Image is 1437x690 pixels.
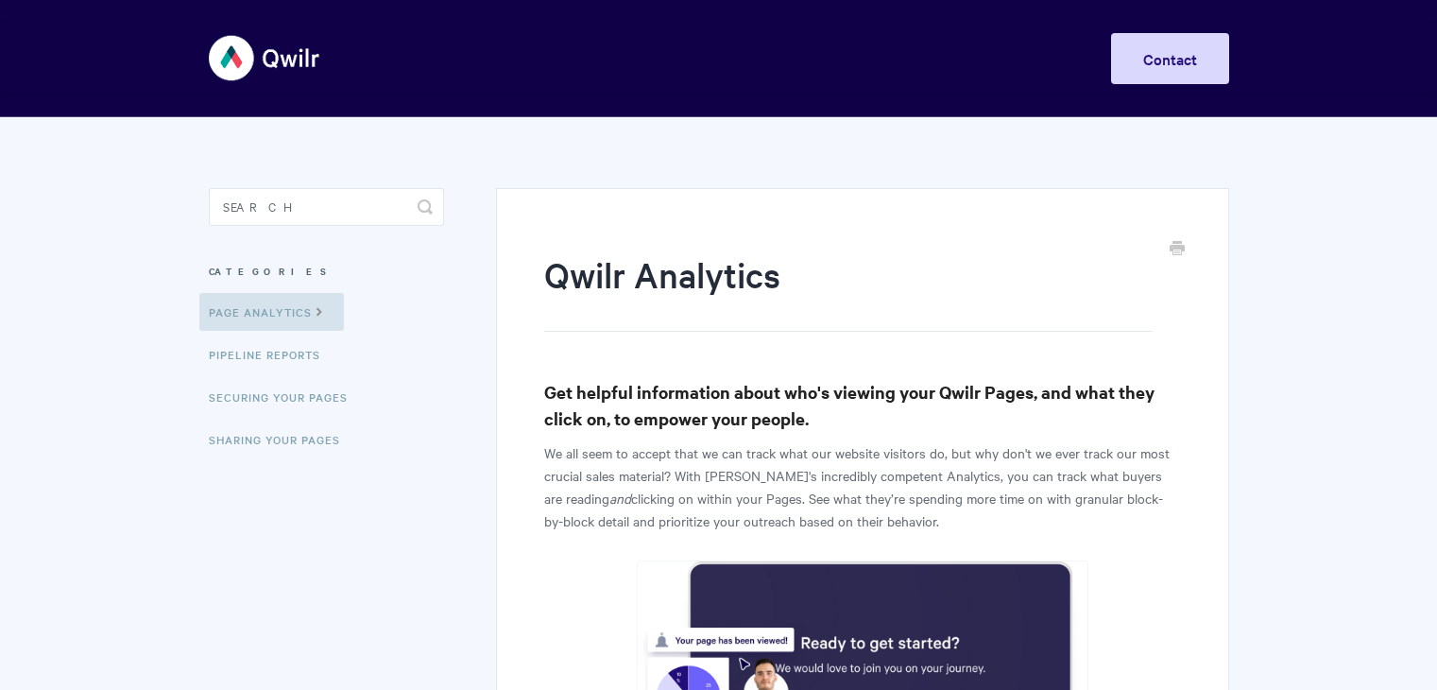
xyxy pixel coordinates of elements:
input: Search [209,188,444,226]
h3: Get helpful information about who's viewing your Qwilr Pages, and what they click on, to empower ... [544,379,1180,432]
p: We all seem to accept that we can track what our website visitors do, but why don't we ever track... [544,441,1180,532]
img: Qwilr Help Center [209,23,321,94]
a: Pipeline reports [209,336,334,373]
a: Print this Article [1170,239,1185,260]
h1: Qwilr Analytics [544,250,1152,332]
em: and [609,489,631,508]
h3: Categories [209,254,444,288]
a: Page Analytics [199,293,344,331]
a: Contact [1111,33,1229,84]
a: Sharing Your Pages [209,421,354,458]
a: Securing Your Pages [209,378,362,416]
